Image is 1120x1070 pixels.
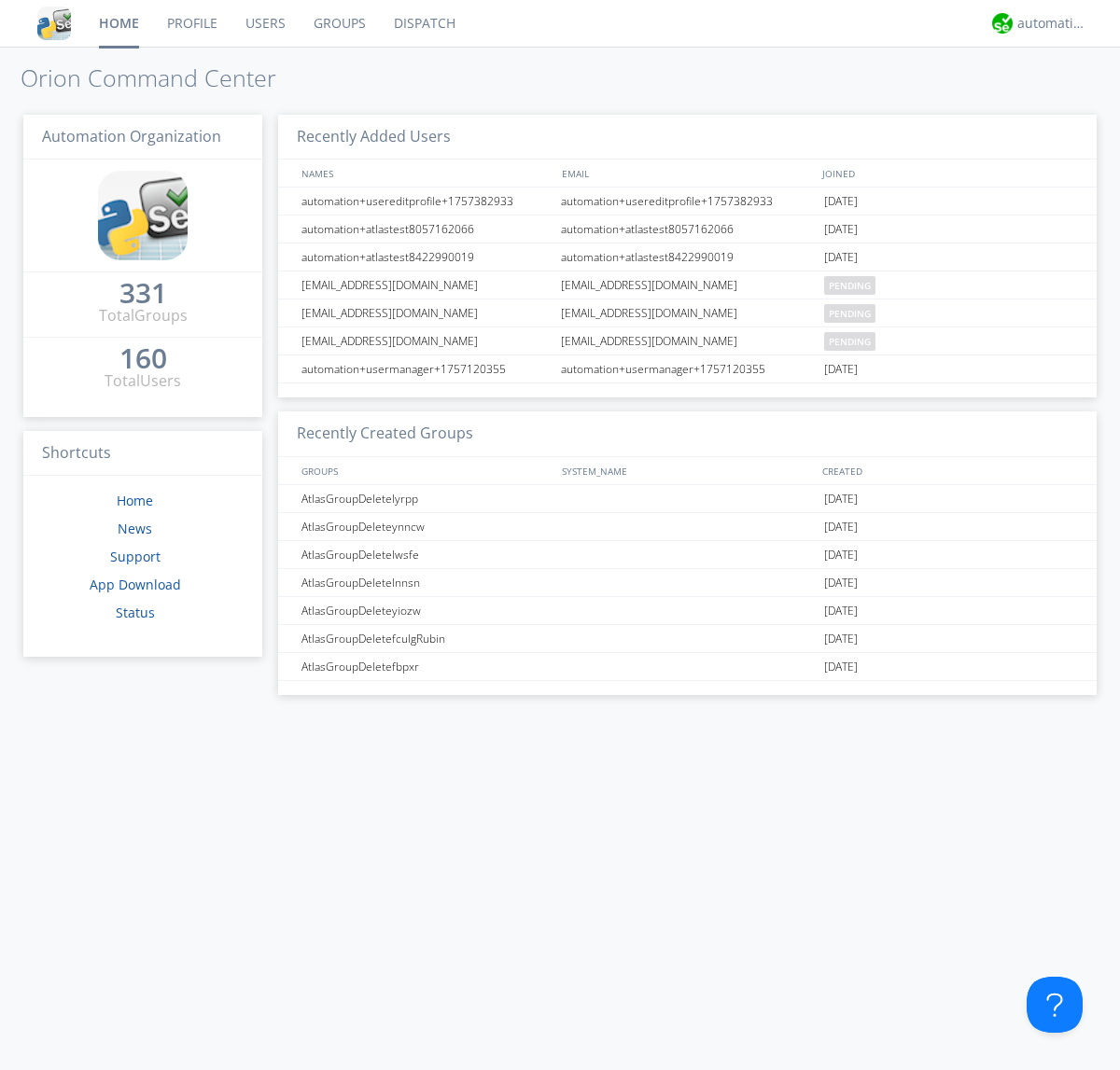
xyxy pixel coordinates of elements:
[278,513,1097,541] a: AtlasGroupDeleteynncw[DATE]
[556,271,819,299] div: [EMAIL_ADDRESS][DOMAIN_NAME]
[42,126,221,146] span: Automation Organization
[824,188,858,215] span: [DATE]
[278,355,1097,383] a: automation+usermanager+1757120355automation+usermanager+1757120355[DATE]
[824,485,858,513] span: [DATE]
[117,492,153,509] a: Home
[119,284,167,305] a: 331
[90,576,181,593] a: App Download
[278,411,1097,457] h3: Recently Created Groups
[556,355,819,382] div: automation+usermanager+1757120355
[824,513,858,541] span: [DATE]
[118,520,152,537] a: News
[824,215,858,243] span: [DATE]
[818,457,1079,484] div: CREATED
[278,243,1097,271] a: automation+atlastest8422990019automation+atlastest8422990019[DATE]
[824,276,875,295] span: pending
[278,485,1097,513] a: AtlasGroupDeletelyrpp[DATE]
[297,597,555,624] div: AtlasGroupDeleteyiozw
[105,370,181,392] div: Total Users
[818,160,1079,187] div: JOINED
[824,653,858,681] span: [DATE]
[824,597,858,625] span: [DATE]
[556,243,819,271] div: automation+atlastest8422990019
[297,457,553,484] div: GROUPS
[278,625,1097,653] a: AtlasGroupDeletefculgRubin[DATE]
[99,305,188,327] div: Total Groups
[297,625,555,652] div: AtlasGroupDeletefculgRubin
[1027,977,1083,1033] iframe: Toggle Customer Support
[297,327,555,354] div: [EMAIL_ADDRESS][DOMAIN_NAME]
[824,569,858,597] span: [DATE]
[278,327,1097,355] a: [EMAIL_ADDRESS][DOMAIN_NAME][EMAIL_ADDRESS][DOMAIN_NAME]pending
[119,349,167,368] div: 160
[557,160,818,187] div: EMAIL
[297,243,555,271] div: automation+atlastest8422990019
[297,653,555,680] div: AtlasGroupDeletefbpxr
[297,355,555,382] div: automation+usermanager+1757120355
[297,541,555,568] div: AtlasGroupDeletelwsfe
[297,271,555,299] div: [EMAIL_ADDRESS][DOMAIN_NAME]
[556,188,819,215] div: automation+usereditprofile+1757382933
[824,304,875,323] span: pending
[1017,14,1087,33] div: automation+atlas
[278,653,1097,681] a: AtlasGroupDeletefbpxr[DATE]
[297,569,555,596] div: AtlasGroupDeletelnnsn
[278,299,1097,327] a: [EMAIL_ADDRESS][DOMAIN_NAME][EMAIL_ADDRESS][DOMAIN_NAME]pending
[297,485,555,512] div: AtlasGroupDeletelyrpp
[824,625,858,653] span: [DATE]
[556,215,819,243] div: automation+atlastest8057162066
[278,569,1097,597] a: AtlasGroupDeletelnnsn[DATE]
[297,188,555,215] div: automation+usereditprofile+1757382933
[278,541,1097,569] a: AtlasGroupDeletelwsfe[DATE]
[278,271,1097,299] a: [EMAIL_ADDRESS][DOMAIN_NAME][EMAIL_ADDRESS][DOMAIN_NAME]pending
[278,115,1097,160] h3: Recently Added Users
[556,327,819,354] div: [EMAIL_ADDRESS][DOMAIN_NAME]
[992,13,1013,34] img: d2d01cd9b4174d08988066c6d424eccd
[278,597,1097,625] a: AtlasGroupDeleteyiozw[DATE]
[297,513,555,540] div: AtlasGroupDeleteynncw
[824,541,858,569] span: [DATE]
[37,7,71,40] img: cddb5a64eb264b2086981ab96f4c1ba7
[278,215,1097,243] a: automation+atlastest8057162066automation+atlastest8057162066[DATE]
[824,243,858,271] span: [DATE]
[824,332,875,351] span: pending
[297,299,555,327] div: [EMAIL_ADDRESS][DOMAIN_NAME]
[119,349,167,370] a: 160
[556,299,819,327] div: [EMAIL_ADDRESS][DOMAIN_NAME]
[297,160,553,187] div: NAMES
[824,355,858,383] span: [DATE]
[297,215,555,243] div: automation+atlastest8057162066
[278,188,1097,215] a: automation+usereditprofile+1757382933automation+usereditprofile+1757382933[DATE]
[116,604,155,621] a: Status
[557,457,818,484] div: SYSTEM_NAME
[119,284,167,302] div: 331
[98,171,188,260] img: cddb5a64eb264b2086981ab96f4c1ba7
[23,431,262,477] h3: Shortcuts
[110,548,161,565] a: Support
